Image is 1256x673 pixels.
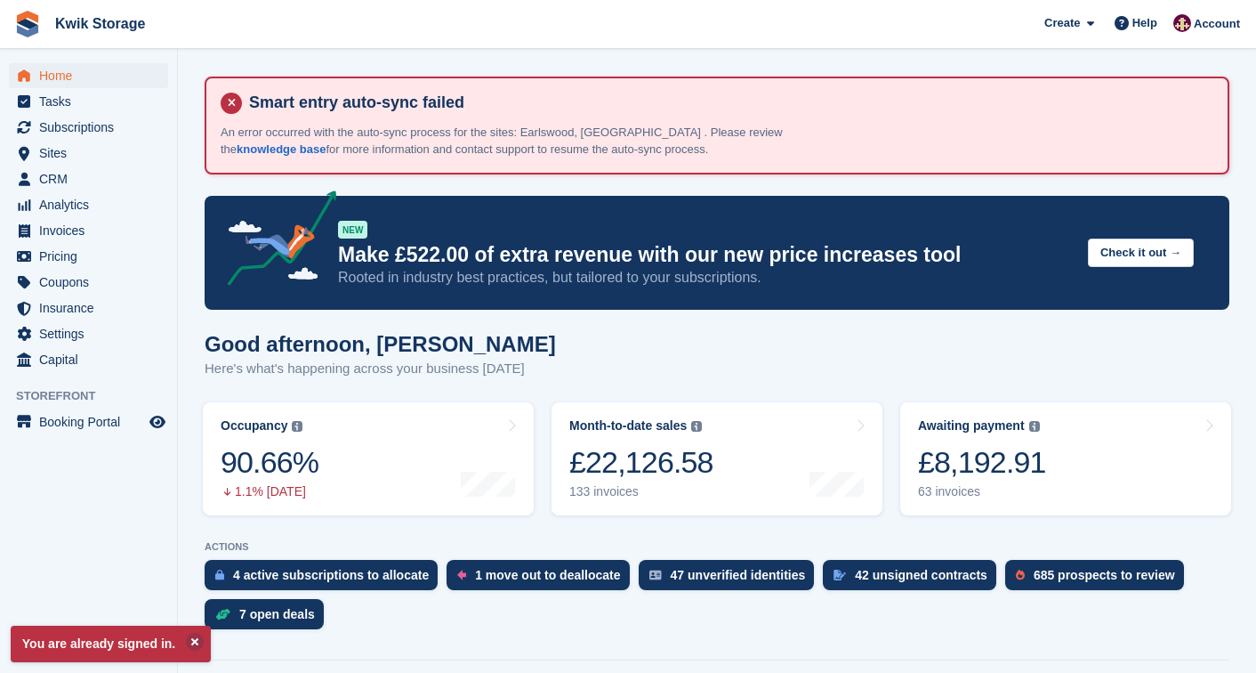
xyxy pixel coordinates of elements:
div: 133 invoices [569,484,713,499]
p: Here's what's happening across your business [DATE] [205,359,556,379]
img: verify_identity-adf6edd0f0f0b5bbfe63781bf79b02c33cf7c696d77639b501bdc392416b5a36.svg [649,570,662,580]
div: 7 open deals [239,607,315,621]
button: Check it out → [1088,239,1194,268]
span: Pricing [39,244,146,269]
a: 7 open deals [205,599,333,638]
a: menu [9,270,168,295]
span: Storefront [16,387,177,405]
div: £22,126.58 [569,444,713,481]
div: 63 invoices [918,484,1046,499]
img: icon-info-grey-7440780725fd019a000dd9b08b2336e03edf1995a4989e88bcd33f0948082b44.svg [292,421,302,432]
p: An error occurred with the auto-sync process for the sites: Earlswood, [GEOGRAPHIC_DATA] . Please... [221,124,843,158]
a: menu [9,115,168,140]
img: price-adjustments-announcement-icon-8257ccfd72463d97f412b2fc003d46551f7dbcb40ab6d574587a9cd5c0d94... [213,191,337,292]
a: menu [9,166,168,191]
img: ellie tragonette [1173,14,1191,32]
span: Sites [39,141,146,166]
a: menu [9,296,168,320]
div: 47 unverified identities [671,568,806,582]
h4: Smart entry auto-sync failed [242,93,1213,113]
a: menu [9,244,168,269]
a: 1 move out to deallocate [447,560,638,599]
span: Create [1044,14,1080,32]
a: menu [9,347,168,372]
a: Occupancy 90.66% 1.1% [DATE] [203,402,534,515]
img: deal-1b604bf984904fb50ccaf53a9ad4b4a5d6e5aea283cecdc64d6e3604feb123c2.svg [215,608,230,620]
h1: Good afternoon, [PERSON_NAME] [205,332,556,356]
span: Booking Portal [39,409,146,434]
a: knowledge base [237,142,326,156]
span: Insurance [39,296,146,320]
a: 42 unsigned contracts [823,560,1005,599]
span: Account [1194,15,1240,33]
div: 1 move out to deallocate [475,568,620,582]
span: Subscriptions [39,115,146,140]
a: menu [9,63,168,88]
span: Home [39,63,146,88]
p: ACTIONS [205,541,1229,553]
a: menu [9,89,168,114]
span: Coupons [39,270,146,295]
div: 4 active subscriptions to allocate [233,568,429,582]
p: Make £522.00 of extra revenue with our new price increases tool [338,242,1074,268]
div: Month-to-date sales [569,418,687,434]
p: You are already signed in. [11,626,211,662]
a: 685 prospects to review [1005,560,1193,599]
p: Rooted in industry best practices, but tailored to your subscriptions. [338,268,1074,288]
a: menu [9,192,168,217]
a: menu [9,409,168,434]
div: NEW [338,221,367,239]
span: Help [1132,14,1157,32]
div: 42 unsigned contracts [855,568,987,582]
img: move_outs_to_deallocate_icon-f764333ba52eb49d3ac5e1228854f67142a1ed5810a6f6cc68b1a99e826820c5.svg [457,570,466,580]
span: CRM [39,166,146,191]
div: 685 prospects to review [1034,568,1175,582]
a: menu [9,218,168,243]
span: Analytics [39,192,146,217]
img: stora-icon-8386f47178a22dfd0bd8f6a31ec36ba5ce8667c1dd55bd0f319d3a0aa187defe.svg [14,11,41,37]
span: Tasks [39,89,146,114]
a: menu [9,141,168,166]
a: Awaiting payment £8,192.91 63 invoices [900,402,1231,515]
a: 4 active subscriptions to allocate [205,560,447,599]
span: Settings [39,321,146,346]
img: prospect-51fa495bee0391a8d652442698ab0144808aea92771e9ea1ae160a38d050c398.svg [1016,570,1025,580]
span: Invoices [39,218,146,243]
div: £8,192.91 [918,444,1046,481]
img: active_subscription_to_allocate_icon-d502201f5373d7db506a760aba3b589e785aa758c864c3986d89f69b8ff3... [215,569,224,580]
div: Occupancy [221,418,287,434]
img: icon-info-grey-7440780725fd019a000dd9b08b2336e03edf1995a4989e88bcd33f0948082b44.svg [1029,421,1040,432]
div: 1.1% [DATE] [221,484,318,499]
a: 47 unverified identities [639,560,824,599]
div: Awaiting payment [918,418,1025,434]
a: menu [9,321,168,346]
div: 90.66% [221,444,318,481]
img: contract_signature_icon-13c848040528278c33f63329250d36e43548de30e8caae1d1a13099fd9432cc5.svg [833,570,846,580]
a: Preview store [147,411,168,433]
img: icon-info-grey-7440780725fd019a000dd9b08b2336e03edf1995a4989e88bcd33f0948082b44.svg [691,421,702,432]
span: Capital [39,347,146,372]
a: Month-to-date sales £22,126.58 133 invoices [552,402,882,515]
a: Kwik Storage [48,9,152,38]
